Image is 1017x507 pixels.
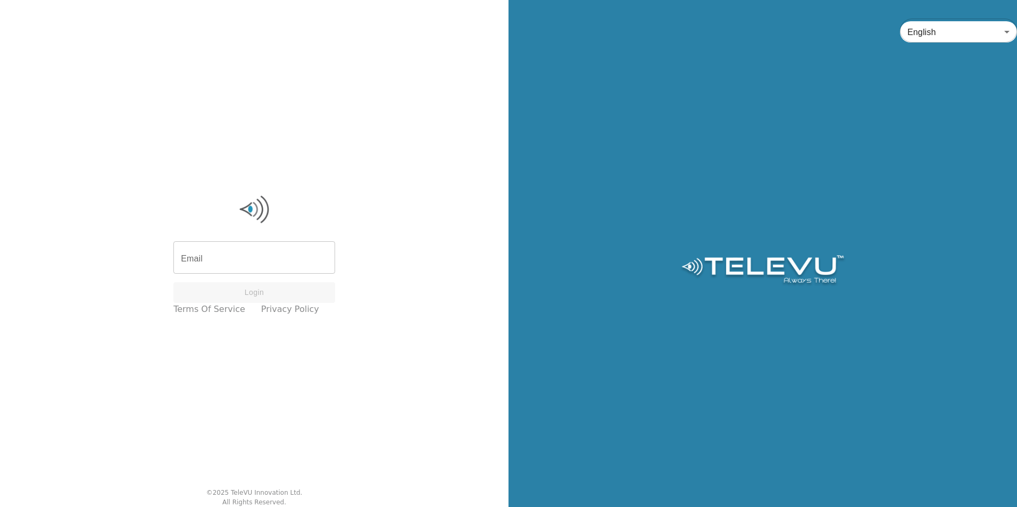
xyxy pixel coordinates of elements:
a: Terms of Service [173,303,245,316]
div: English [900,17,1017,47]
div: © 2025 TeleVU Innovation Ltd. [206,488,303,497]
img: Logo [680,255,845,287]
img: Logo [173,193,335,225]
div: All Rights Reserved. [222,497,286,507]
a: Privacy Policy [261,303,319,316]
